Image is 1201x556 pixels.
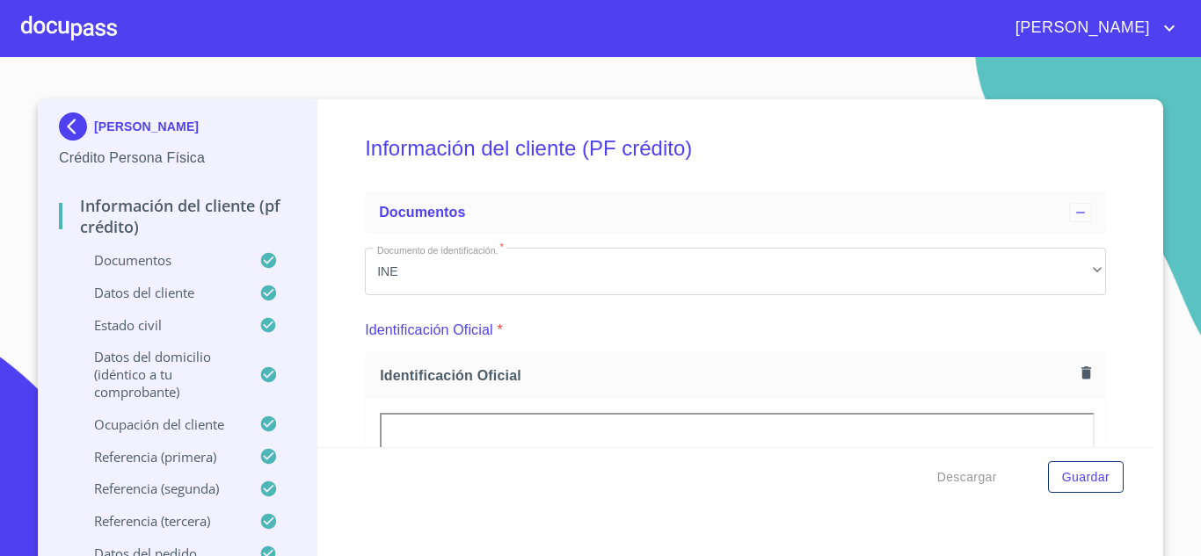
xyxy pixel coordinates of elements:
img: Docupass spot blue [59,112,94,141]
div: Documentos [365,191,1106,234]
span: Documentos [379,205,465,220]
p: Datos del cliente [59,284,259,301]
p: Referencia (primera) [59,448,259,466]
div: [PERSON_NAME] [59,112,295,148]
span: Guardar [1062,466,1110,488]
p: Estado Civil [59,316,259,334]
p: Datos del domicilio (idéntico a tu comprobante) [59,348,259,401]
h5: Información del cliente (PF crédito) [365,112,1106,184]
span: Identificación Oficial [380,366,1074,385]
p: Referencia (tercera) [59,512,259,530]
p: Identificación Oficial [365,320,493,341]
p: Crédito Persona Física [59,148,295,169]
span: Descargar [937,466,997,488]
p: Información del cliente (PF crédito) [59,195,295,237]
button: Descargar [930,461,1004,494]
button: account of current user [1002,14,1180,42]
div: INE [365,248,1106,295]
p: [PERSON_NAME] [94,119,199,134]
span: [PERSON_NAME] [1002,14,1159,42]
p: Ocupación del Cliente [59,415,259,433]
p: Documentos [59,251,259,269]
p: Referencia (segunda) [59,480,259,497]
button: Guardar [1048,461,1124,494]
